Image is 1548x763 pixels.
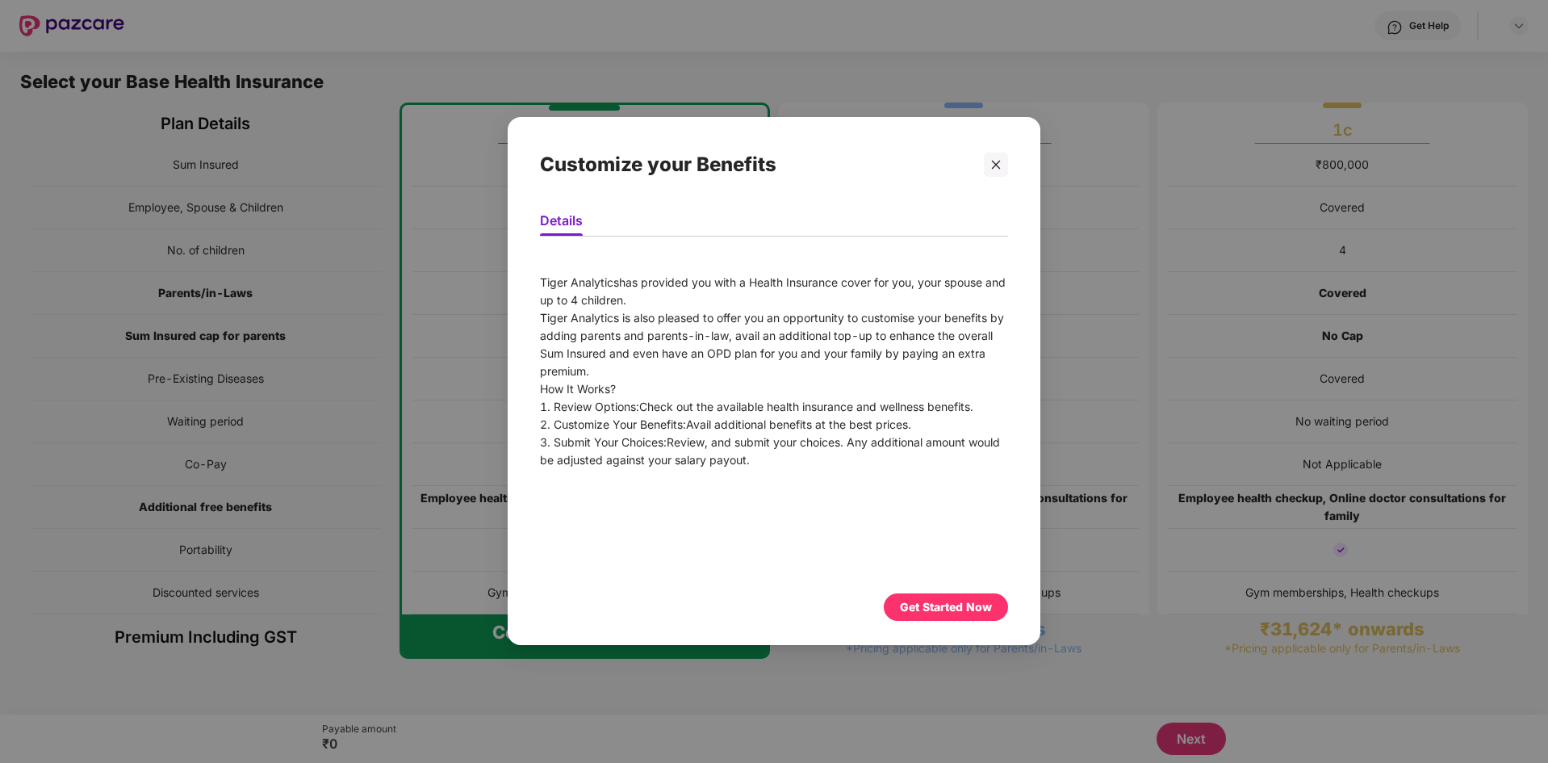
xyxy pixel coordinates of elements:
span: close [990,159,1002,170]
span: Tiger Analytics [540,275,619,289]
div: has provided you with a Health Insurance cover for you, your spouse and up to 4 children. [540,274,1008,309]
div: Tiger Analytics is also pleased to offer you an opportunity to customise your benefits by adding ... [540,309,1008,380]
div: Get Started Now [900,599,992,617]
div: Avail additional benefits at the best prices. [540,416,1008,434]
span: 3. Submit Your Choices: [540,435,667,449]
span: 2. Customize Your Benefits: [540,417,686,431]
div: How It Works? [540,380,1008,398]
div: Customize your Benefits [540,133,969,196]
div: Check out the available health insurance and wellness benefits. [540,398,1008,416]
li: Details [540,212,583,236]
span: 1. Review Options: [540,400,639,413]
div: Review, and submit your choices. Any additional amount would be adjusted against your salary payout. [540,434,1008,469]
